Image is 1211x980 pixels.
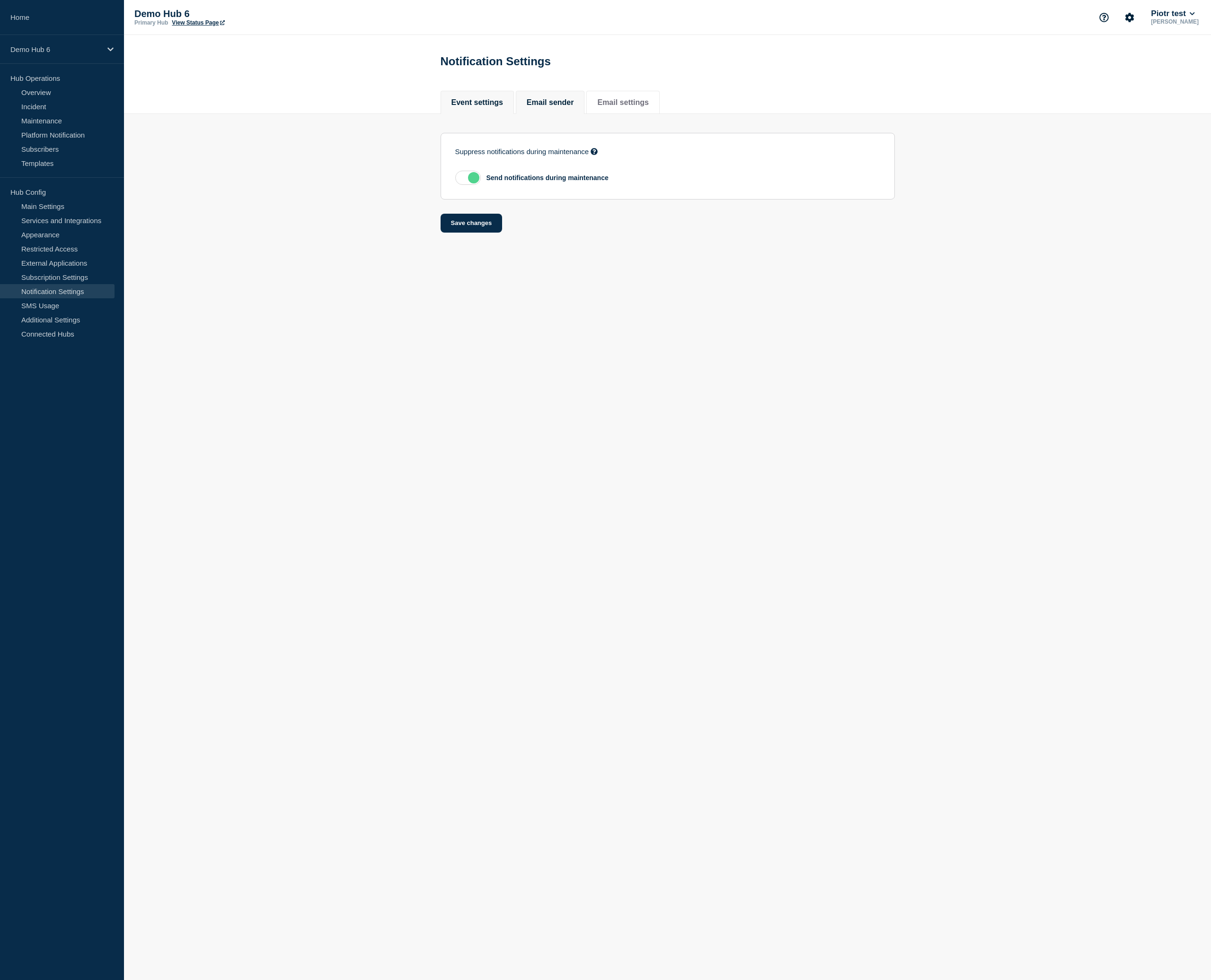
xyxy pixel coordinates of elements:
button: Piotr test [1149,9,1196,18]
button: Email settings [597,98,648,107]
a: View Status Page [172,19,224,26]
button: Account settings [1120,8,1140,27]
p: Primary Hub [134,19,168,26]
p: Demo Hub 6 [134,9,324,19]
button: Event settings [451,98,503,107]
div: Send notifications during maintenance [486,174,609,182]
p: [PERSON_NAME] [1149,18,1201,25]
p: Suppress notifications during maintenance [455,147,880,156]
p: Demo Hub 6 [10,45,101,53]
h1: Notification Settings [441,55,551,68]
button: Save changes [441,214,503,233]
button: Support [1094,8,1114,27]
button: Email sender [527,98,574,107]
